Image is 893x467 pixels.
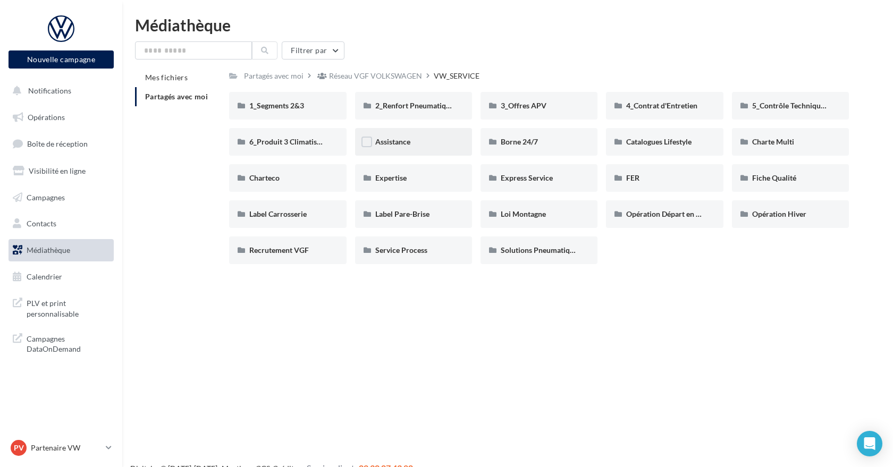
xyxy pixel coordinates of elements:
span: 2_Renfort Pneumatiques [375,101,457,110]
span: 6_Produit 3 Climatisation [249,137,334,146]
a: PV Partenaire VW [9,438,114,458]
span: 4_Contrat d'Entretien [626,101,697,110]
span: Express Service [501,173,553,182]
div: Open Intercom Messenger [857,431,882,456]
span: Mes fichiers [145,73,188,82]
span: Loi Montagne [501,209,546,218]
span: Service Process [375,245,427,254]
span: Boîte de réception [27,139,88,148]
span: Assistance [375,137,410,146]
span: Expertise [375,173,407,182]
span: FER [626,173,639,182]
span: Recrutement VGF [249,245,309,254]
span: 1_Segments 2&3 [249,101,304,110]
span: 3_Offres APV [501,101,546,110]
span: Charte Multi [752,137,794,146]
div: Médiathèque [135,17,880,33]
span: Opération Hiver [752,209,806,218]
span: Opération Départ en Vacances [626,209,727,218]
span: Fiche Qualité [752,173,796,182]
div: VW_SERVICE [434,71,479,81]
a: Campagnes [6,186,116,209]
span: Partagés avec moi [145,92,208,101]
span: Médiathèque [27,245,70,254]
a: Calendrier [6,266,116,288]
span: PV [14,443,24,453]
span: Label Carrosserie [249,209,307,218]
a: Médiathèque [6,239,116,261]
span: Notifications [28,86,71,95]
a: Boîte de réception [6,132,116,155]
button: Nouvelle campagne [9,50,114,69]
button: Notifications [6,80,112,102]
button: Filtrer par [282,41,344,60]
span: Charteco [249,173,280,182]
span: Calendrier [27,272,62,281]
span: Campagnes DataOnDemand [27,332,109,354]
a: Campagnes DataOnDemand [6,327,116,359]
span: PLV et print personnalisable [27,296,109,319]
a: Visibilité en ligne [6,160,116,182]
span: Contacts [27,219,56,228]
span: Solutions Pneumatiques [501,245,581,254]
span: Label Pare-Brise [375,209,429,218]
span: 5_Contrôle Technique offert [752,101,845,110]
a: Contacts [6,213,116,235]
span: Campagnes [27,192,65,201]
a: Opérations [6,106,116,129]
span: Borne 24/7 [501,137,538,146]
div: Partagés avec moi [244,71,304,81]
p: Partenaire VW [31,443,102,453]
span: Opérations [28,113,65,122]
span: Catalogues Lifestyle [626,137,692,146]
span: Visibilité en ligne [29,166,86,175]
div: Réseau VGF VOLKSWAGEN [329,71,422,81]
a: PLV et print personnalisable [6,292,116,323]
